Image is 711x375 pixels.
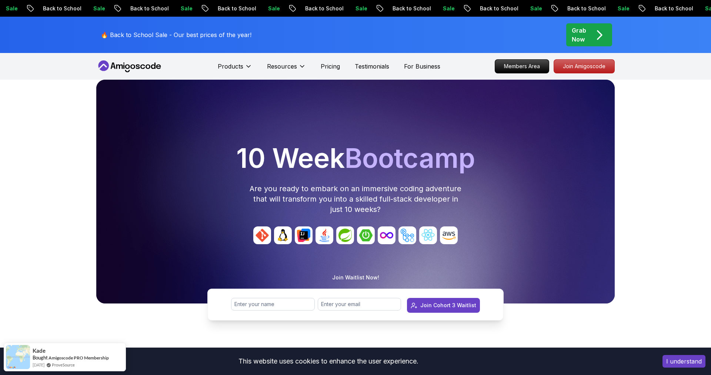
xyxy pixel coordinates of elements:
[419,226,437,244] img: avatar_8
[466,5,517,12] p: Back to School
[662,355,705,368] button: Accept cookies
[295,226,313,244] img: avatar_2
[429,5,453,12] p: Sale
[218,62,243,71] p: Products
[29,5,80,12] p: Back to School
[398,226,416,244] img: avatar_7
[355,62,389,71] a: Testimonials
[231,298,315,311] input: Enter your name
[604,5,628,12] p: Sale
[440,226,458,244] img: avatar_9
[517,5,540,12] p: Sale
[495,60,549,73] p: Members Area
[554,5,604,12] p: Back to School
[572,26,586,44] p: Grab Now
[254,5,278,12] p: Sale
[641,5,691,12] p: Back to School
[378,226,395,244] img: avatar_6
[332,274,379,281] p: Join Waitlist Now!
[6,353,651,369] div: This website uses cookies to enhance the user experience.
[404,62,440,71] a: For Business
[6,345,30,369] img: provesource social proof notification image
[321,62,340,71] a: Pricing
[495,59,549,73] a: Members Area
[33,355,48,361] span: Bought
[80,5,103,12] p: Sale
[554,60,614,73] p: Join Amigoscode
[318,298,401,311] input: Enter your email
[204,5,254,12] p: Back to School
[357,226,375,244] img: avatar_5
[336,226,354,244] img: avatar_4
[52,362,75,368] a: ProveSource
[117,5,167,12] p: Back to School
[274,226,292,244] img: avatar_1
[316,226,333,244] img: avatar_3
[345,142,475,174] span: Bootcamp
[420,302,476,309] div: Join Cohort 3 Waitlist
[33,362,44,368] span: [DATE]
[267,62,306,77] button: Resources
[253,226,271,244] img: avatar_0
[49,355,109,361] a: Amigoscode PRO Membership
[554,59,615,73] a: Join Amigoscode
[218,62,252,77] button: Products
[267,62,297,71] p: Resources
[407,298,480,313] button: Join Cohort 3 Waitlist
[291,5,342,12] p: Back to School
[249,183,462,215] p: Are you ready to embark on an immersive coding adventure that will transform you into a skilled f...
[33,348,46,354] span: Kade
[101,30,251,39] p: 🔥 Back to School Sale - Our best prices of the year!
[379,5,429,12] p: Back to School
[99,145,612,172] h1: 10 Week
[342,5,365,12] p: Sale
[167,5,191,12] p: Sale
